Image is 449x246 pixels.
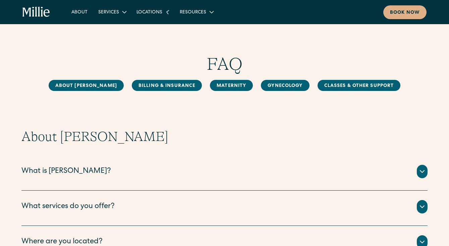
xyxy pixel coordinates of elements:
a: home [22,7,50,17]
div: Locations [136,9,162,16]
div: Services [98,9,119,16]
div: Locations [131,6,174,17]
a: Classes & Other Support [318,80,401,91]
a: MAternity [210,80,253,91]
h2: About [PERSON_NAME] [21,129,428,145]
a: Gynecology [261,80,309,91]
div: Book now [390,9,420,16]
a: About [66,6,93,17]
a: About [PERSON_NAME] [49,80,124,91]
h1: FAQ [21,54,428,75]
a: Billing & Insurance [132,80,202,91]
div: What is [PERSON_NAME]? [21,166,111,177]
div: Resources [174,6,218,17]
div: Services [93,6,131,17]
div: What services do you offer? [21,201,115,212]
a: Book now [383,5,427,19]
div: Resources [180,9,206,16]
